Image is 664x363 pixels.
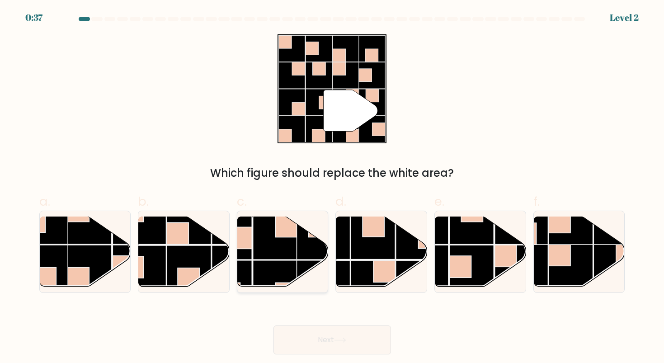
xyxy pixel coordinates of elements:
[45,165,620,181] div: Which figure should replace the white area?
[533,193,540,210] span: f.
[39,193,50,210] span: a.
[335,193,346,210] span: d.
[434,193,444,210] span: e.
[138,193,149,210] span: b.
[25,11,42,24] div: 0:37
[610,11,639,24] div: Level 2
[324,90,378,132] g: "
[237,193,247,210] span: c.
[273,325,391,354] button: Next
